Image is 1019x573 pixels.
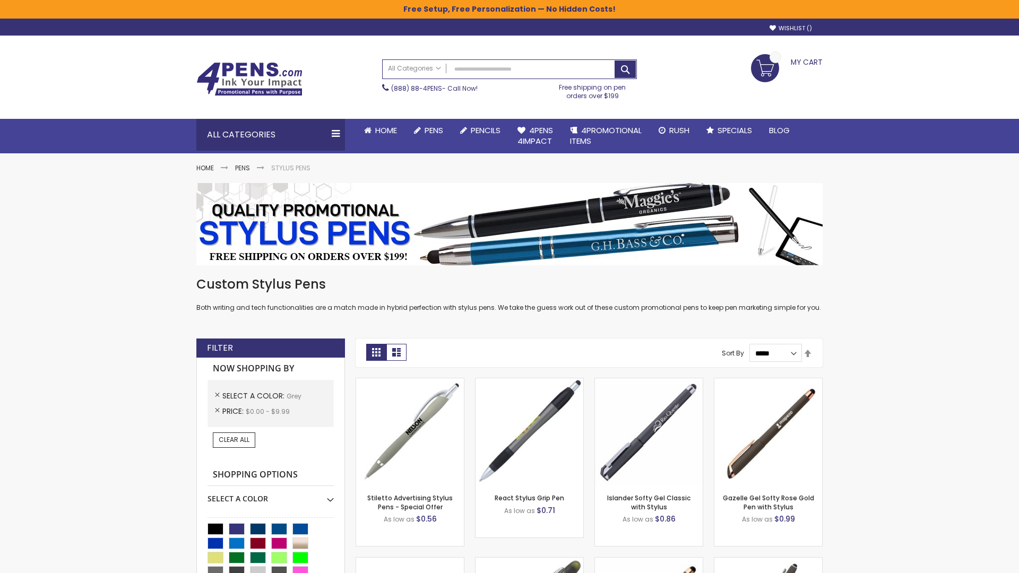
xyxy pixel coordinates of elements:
a: (888) 88-4PENS [391,84,442,93]
a: All Categories [383,60,446,77]
a: React Stylus Grip Pen [495,493,564,502]
span: Pencils [471,125,500,136]
strong: Filter [207,342,233,354]
a: 4Pens4impact [509,119,562,153]
a: Home [356,119,405,142]
span: $0.86 [655,514,676,524]
h1: Custom Stylus Pens [196,276,823,293]
div: Select A Color [208,486,334,504]
span: Price [222,406,246,416]
span: $0.00 - $9.99 [246,407,290,416]
span: - Call Now! [391,84,478,93]
img: React Stylus Grip Pen-Grey [476,378,583,486]
img: Stiletto Advertising Stylus Pens-Grey [356,378,464,486]
a: Wishlist [770,24,812,32]
a: Stiletto Advertising Stylus Pens - Special Offer [367,493,453,511]
a: Gazelle Gel Softy Rose Gold Pen with Stylus [723,493,814,511]
strong: Stylus Pens [271,163,310,172]
span: Blog [769,125,790,136]
a: Pens [235,163,250,172]
a: Clear All [213,432,255,447]
a: Cyber Stylus 0.7mm Fine Point Gel Grip Pen-Grey [356,557,464,566]
img: Stylus Pens [196,183,823,265]
a: Islander Softy Gel Classic with Stylus [607,493,690,511]
span: Specials [718,125,752,136]
a: Souvenir® Jalan Highlighter Stylus Pen Combo-Grey [476,557,583,566]
span: 4Pens 4impact [517,125,553,146]
a: 4PROMOTIONALITEMS [562,119,650,153]
a: Pens [405,119,452,142]
span: Pens [425,125,443,136]
a: Stiletto Advertising Stylus Pens-Grey [356,378,464,387]
span: Select A Color [222,390,287,401]
a: Islander Softy Rose Gold Gel Pen with Stylus-Grey [595,557,703,566]
span: As low as [742,515,773,524]
span: $0.71 [537,505,555,516]
a: Home [196,163,214,172]
span: As low as [623,515,653,524]
a: Custom Soft Touch® Metal Pens with Stylus-Grey [714,557,822,566]
span: $0.56 [416,514,437,524]
img: 4Pens Custom Pens and Promotional Products [196,62,303,96]
strong: Grid [366,344,386,361]
div: Both writing and tech functionalities are a match made in hybrid perfection with stylus pens. We ... [196,276,823,312]
span: As low as [384,515,414,524]
a: Islander Softy Gel Classic with Stylus-Grey [595,378,703,387]
img: Islander Softy Gel Classic with Stylus-Grey [595,378,703,486]
label: Sort By [722,349,744,358]
img: Gazelle Gel Softy Rose Gold Pen with Stylus-Grey [714,378,822,486]
span: Rush [669,125,689,136]
span: Clear All [219,435,249,444]
strong: Shopping Options [208,464,334,487]
div: Free shipping on pen orders over $199 [548,79,637,100]
a: Blog [761,119,798,142]
div: All Categories [196,119,345,151]
a: Rush [650,119,698,142]
span: As low as [504,506,535,515]
span: Home [375,125,397,136]
a: React Stylus Grip Pen-Grey [476,378,583,387]
strong: Now Shopping by [208,358,334,380]
a: Gazelle Gel Softy Rose Gold Pen with Stylus-Grey [714,378,822,387]
span: All Categories [388,64,441,73]
span: $0.99 [774,514,795,524]
span: Grey [287,392,301,401]
a: Pencils [452,119,509,142]
span: 4PROMOTIONAL ITEMS [570,125,642,146]
a: Specials [698,119,761,142]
